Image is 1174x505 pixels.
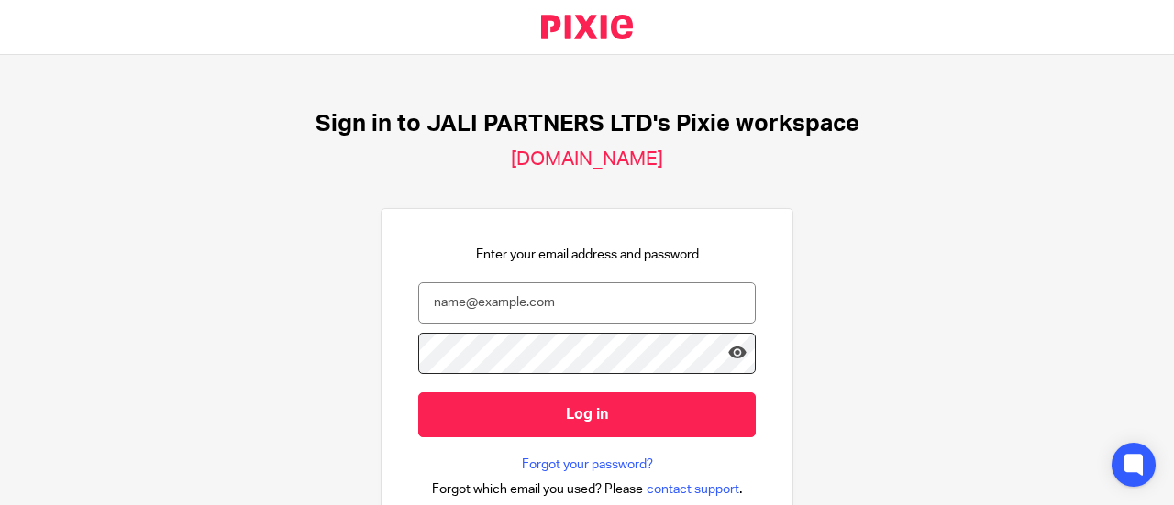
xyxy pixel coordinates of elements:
h2: [DOMAIN_NAME] [511,148,663,171]
span: contact support [647,480,739,499]
h1: Sign in to JALI PARTNERS LTD's Pixie workspace [316,110,859,138]
a: Forgot your password? [522,456,653,474]
span: Forgot which email you used? Please [432,480,643,499]
div: . [432,478,743,500]
p: Enter your email address and password [476,246,699,264]
input: Log in [418,392,756,437]
input: name@example.com [418,282,756,324]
